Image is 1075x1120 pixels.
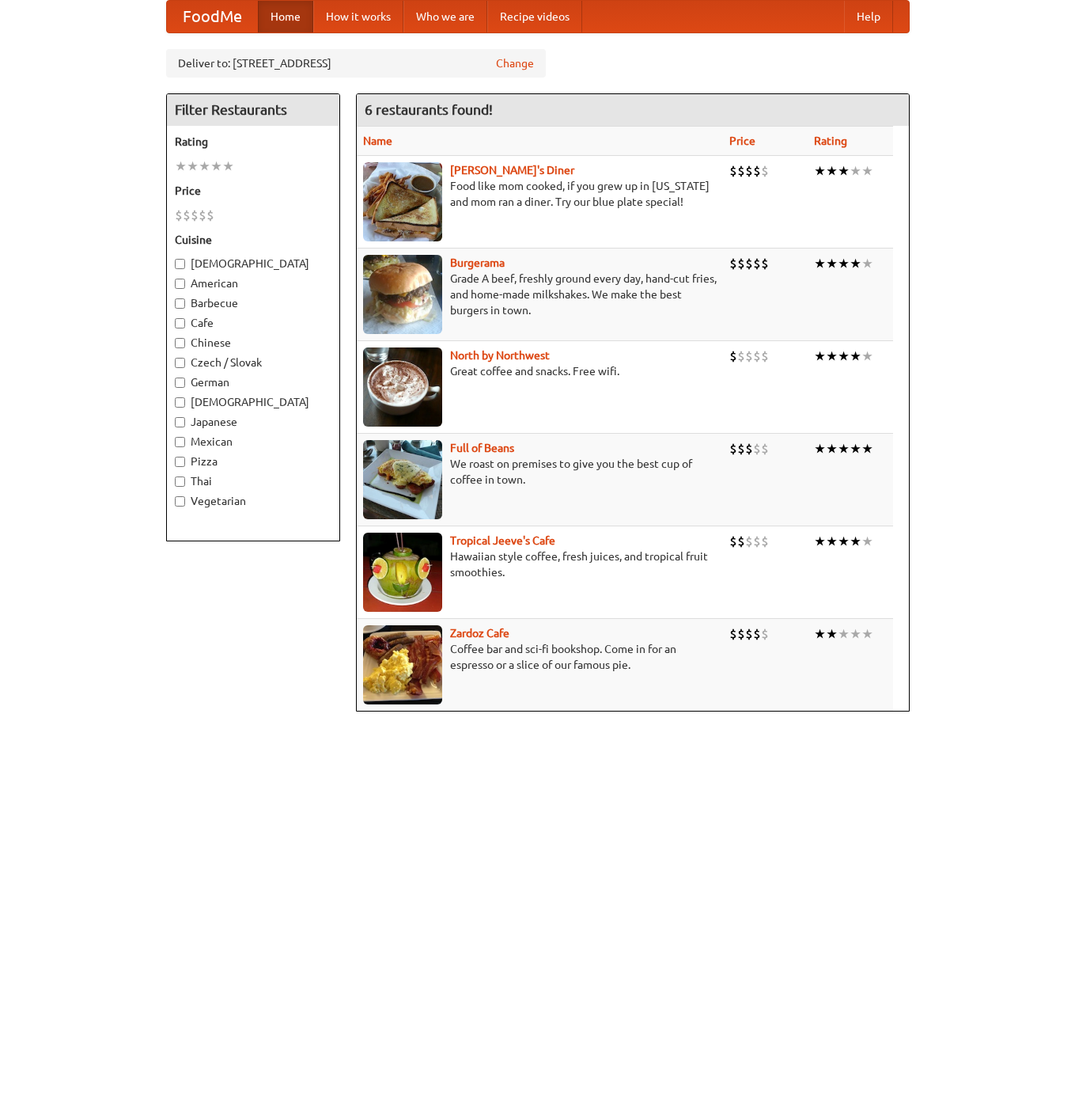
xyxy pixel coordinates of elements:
[826,440,838,457] li: ★
[363,135,392,147] a: Name
[187,158,199,175] li: ★
[175,259,185,269] input: [DEMOGRAPHIC_DATA]
[175,417,185,427] input: Japanese
[826,533,838,550] li: ★
[175,434,331,450] label: Mexican
[850,625,861,643] li: ★
[175,457,185,467] input: Pizza
[814,255,826,272] li: ★
[826,625,838,643] li: ★
[175,374,331,390] label: German
[861,347,873,365] li: ★
[175,315,331,331] label: Cafe
[761,440,769,457] li: $
[861,625,873,643] li: ★
[365,102,493,117] ng-pluralize: 6 restaurants found!
[729,255,737,272] li: $
[753,255,761,272] li: $
[175,207,183,224] li: $
[487,1,582,32] a: Recipe videos
[761,533,769,550] li: $
[814,625,826,643] li: ★
[199,158,210,175] li: ★
[729,625,737,643] li: $
[861,440,873,457] li: ★
[175,256,331,271] label: [DEMOGRAPHIC_DATA]
[175,437,185,447] input: Mexican
[737,347,745,365] li: $
[737,162,745,180] li: $
[745,440,753,457] li: $
[496,55,534,71] a: Change
[206,207,214,224] li: $
[761,347,769,365] li: $
[175,338,185,348] input: Chinese
[826,255,838,272] li: ★
[363,456,717,488] p: We roast on premises to give you the best cup of coffee in town.
[175,183,331,199] h5: Price
[175,493,331,509] label: Vegetarian
[175,318,185,328] input: Cafe
[814,533,826,550] li: ★
[175,335,331,351] label: Chinese
[761,625,769,643] li: $
[753,533,761,550] li: $
[753,347,761,365] li: $
[838,347,850,365] li: ★
[861,255,873,272] li: ★
[175,414,331,430] label: Japanese
[175,158,187,175] li: ★
[729,135,755,147] a: Price
[850,162,861,180] li: ★
[745,625,753,643] li: $
[258,1,313,32] a: Home
[191,207,199,224] li: $
[175,378,185,388] input: German
[450,349,550,362] b: North by Northwest
[838,440,850,457] li: ★
[753,440,761,457] li: $
[850,347,861,365] li: ★
[175,476,185,487] input: Thai
[183,207,191,224] li: $
[838,625,850,643] li: ★
[450,164,574,177] a: [PERSON_NAME]'s Diner
[826,162,838,180] li: ★
[450,256,505,269] a: Burgerama
[363,271,717,318] p: Grade A beef, freshly ground every day, hand-cut fries, and home-made milkshakes. We make the bes...
[861,533,873,550] li: ★
[199,207,206,224] li: $
[450,534,555,547] b: Tropical Jeeve's Cafe
[737,625,745,643] li: $
[838,533,850,550] li: ★
[850,440,861,457] li: ★
[814,135,847,147] a: Rating
[363,347,442,427] img: north.jpg
[363,625,442,704] img: zardoz.jpg
[745,347,753,365] li: $
[175,394,331,410] label: [DEMOGRAPHIC_DATA]
[737,440,745,457] li: $
[745,255,753,272] li: $
[175,134,331,150] h5: Rating
[838,255,850,272] li: ★
[363,533,442,612] img: jeeves.jpg
[745,162,753,180] li: $
[363,178,717,210] p: Food like mom cooked, if you grew up in [US_STATE] and mom ran a diner. Try our blue plate special!
[761,162,769,180] li: $
[313,1,403,32] a: How it works
[175,358,185,368] input: Czech / Slovak
[222,158,234,175] li: ★
[363,162,442,241] img: sallys.jpg
[850,255,861,272] li: ★
[175,298,185,309] input: Barbecue
[363,440,442,519] img: beans.jpg
[167,94,339,126] h4: Filter Restaurants
[175,279,185,289] input: American
[175,275,331,291] label: American
[450,627,509,640] a: Zardoz Cafe
[737,533,745,550] li: $
[166,49,546,78] div: Deliver to: [STREET_ADDRESS]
